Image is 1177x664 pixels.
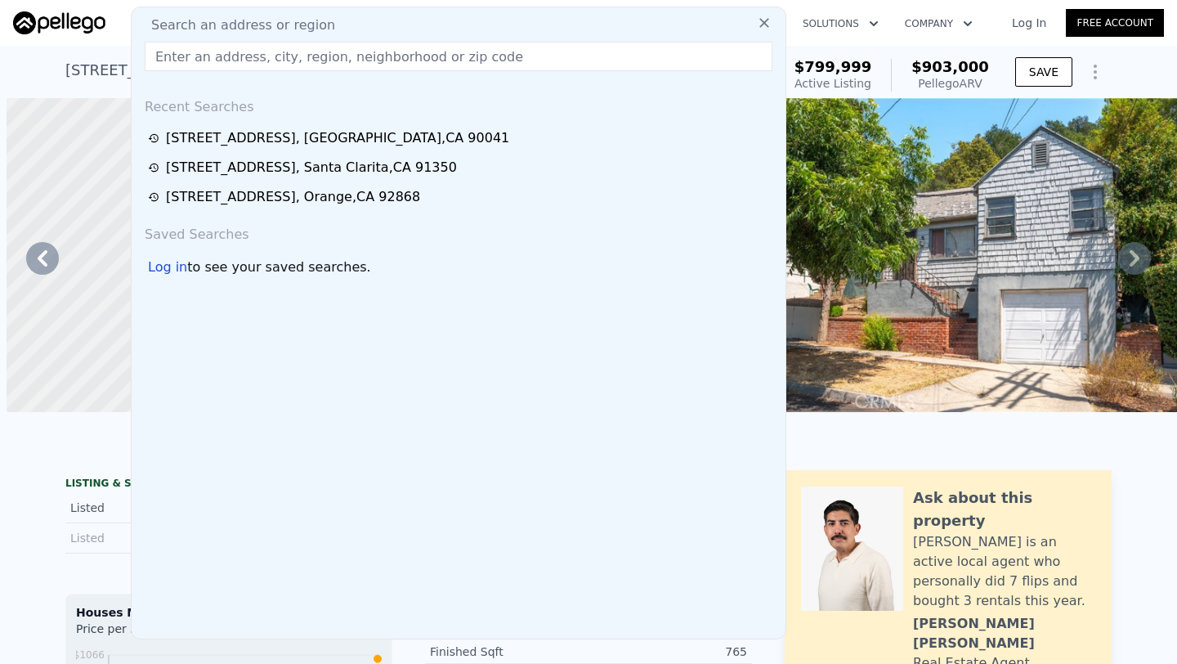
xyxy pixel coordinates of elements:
[1079,56,1112,88] button: Show Options
[13,11,105,34] img: Pellego
[145,42,772,71] input: Enter an address, city, region, neighborhood or zip code
[138,16,335,35] span: Search an address or region
[148,128,774,148] a: [STREET_ADDRESS], [GEOGRAPHIC_DATA],CA 90041
[76,621,229,647] div: Price per Square Foot
[76,604,382,621] div: Houses Median Sale
[1066,9,1164,37] a: Free Account
[992,15,1066,31] a: Log In
[74,649,105,661] tspan: $1066
[911,75,989,92] div: Pellego ARV
[892,9,986,38] button: Company
[166,187,420,207] div: [STREET_ADDRESS] , Orange , CA 92868
[138,84,779,123] div: Recent Searches
[187,258,370,277] span: to see your saved searches.
[166,158,457,177] div: [STREET_ADDRESS] , Santa Clarita , CA 91350
[70,530,216,546] div: Listed
[794,77,871,90] span: Active Listing
[70,500,216,516] div: Listed
[913,614,1095,653] div: [PERSON_NAME] [PERSON_NAME]
[913,532,1095,611] div: [PERSON_NAME] is an active local agent who personally did 7 flips and bought 3 rentals this year.
[65,59,457,82] div: [STREET_ADDRESS] , [GEOGRAPHIC_DATA] , CA 90041
[148,187,774,207] a: [STREET_ADDRESS], Orange,CA 92868
[794,58,872,75] span: $799,999
[148,158,774,177] a: [STREET_ADDRESS], Santa Clarita,CA 91350
[166,128,509,148] div: [STREET_ADDRESS] , [GEOGRAPHIC_DATA] , CA 90041
[790,9,892,38] button: Solutions
[1015,57,1072,87] button: SAVE
[148,258,187,277] div: Log in
[588,644,747,660] div: 765
[430,644,588,660] div: Finished Sqft
[911,58,989,75] span: $903,000
[913,487,1095,532] div: Ask about this property
[138,212,779,251] div: Saved Searches
[65,477,392,493] div: LISTING & SALE HISTORY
